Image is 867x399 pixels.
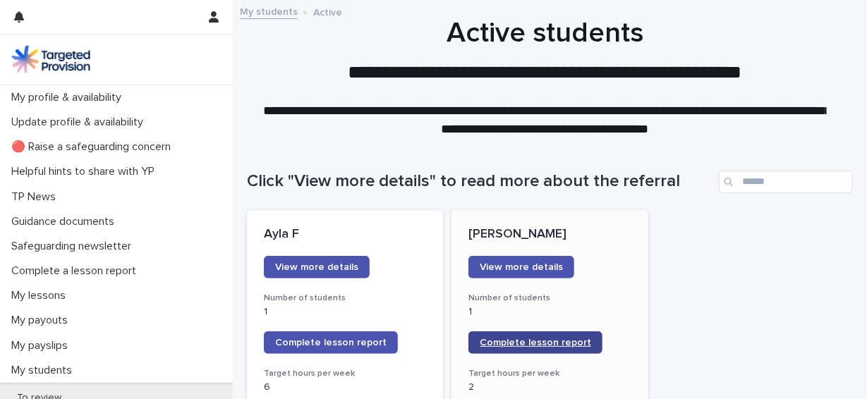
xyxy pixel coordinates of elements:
p: My students [6,364,83,377]
p: TP News [6,190,67,204]
a: Complete lesson report [468,331,602,354]
p: Complete a lesson report [6,264,147,278]
p: 2 [468,381,631,393]
h1: Active students [247,16,843,50]
p: My profile & availability [6,91,133,104]
p: [PERSON_NAME] [468,227,631,243]
span: View more details [480,262,563,272]
a: View more details [468,256,574,278]
p: Safeguarding newsletter [6,240,143,253]
h1: Click "View more details" to read more about the referral [247,171,713,192]
p: 🔴 Raise a safeguarding concern [6,140,182,154]
p: Active [313,4,342,19]
p: 6 [264,381,426,393]
p: My payouts [6,314,79,327]
h3: Number of students [264,293,426,304]
a: View more details [264,256,370,278]
p: Guidance documents [6,215,126,228]
p: My payslips [6,339,79,352]
p: Ayla F [264,227,426,243]
p: Update profile & availability [6,116,154,129]
span: View more details [275,262,358,272]
h3: Target hours per week [264,368,426,379]
p: My lessons [6,289,77,302]
input: Search [719,171,853,193]
h3: Target hours per week [468,368,631,379]
p: Helpful hints to share with YP [6,165,166,178]
h3: Number of students [468,293,631,304]
p: 1 [264,306,426,318]
span: Complete lesson report [480,338,591,348]
p: 1 [468,306,631,318]
a: My students [240,3,298,19]
a: Complete lesson report [264,331,398,354]
span: Complete lesson report [275,338,387,348]
img: M5nRWzHhSzIhMunXDL62 [11,45,90,73]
